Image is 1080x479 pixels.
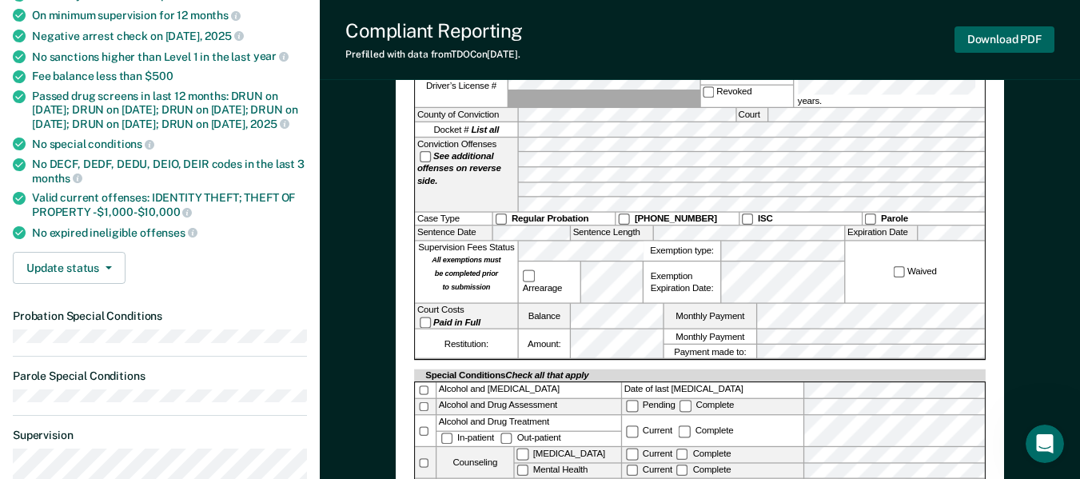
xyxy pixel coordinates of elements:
[250,118,289,130] span: 2025
[420,151,432,163] input: See additional offenses on reverse side.
[88,138,153,150] span: conditions
[520,269,578,294] label: Arrearage
[516,465,528,477] input: Mental Health
[13,252,126,284] button: Update status
[798,76,975,94] input: for years.
[626,449,638,461] input: Current
[13,369,307,383] dt: Parole Special Conditions
[140,226,197,239] span: offenses
[32,226,307,240] div: No expired ineligible
[32,137,307,151] div: No special
[439,433,499,443] label: In-patient
[893,266,905,278] input: Waived
[32,90,307,130] div: Passed drug screens in last 12 months: DRUN on [DATE]; DRUN on [DATE]; DRUN on [DATE]; DRUN on [D...
[624,426,675,437] label: Current
[415,108,517,122] label: County of Conviction
[345,19,523,42] div: Compliant Reporting
[515,464,621,479] label: Mental Health
[145,70,173,82] span: $500
[32,29,307,43] div: Negative arrest check on [DATE],
[97,206,192,218] span: $1,000-$10,000
[436,400,621,415] div: Alcohol and Drug Assessment
[664,304,756,329] label: Monthly Payment
[571,226,652,240] label: Sentence Length
[432,255,500,291] strong: All exemptions must be completed prior to submission
[881,214,908,224] strong: Parole
[626,465,638,477] input: Current
[519,304,570,329] label: Balance
[415,226,492,240] label: Sentence Date
[626,401,638,413] input: Pending
[13,309,307,323] dt: Probation Special Conditions
[703,86,715,98] input: Revoked
[635,214,717,224] strong: [PHONE_NUMBER]
[415,213,492,226] div: Case Type
[664,329,756,343] label: Monthly Payment
[626,425,638,437] input: Current
[32,70,307,83] div: Fee balance less than
[499,433,564,443] label: Out-patient
[32,158,307,185] div: No DECF, DEDF, DEDU, DEIO, DEIR codes in the last 3
[519,329,570,358] label: Amount:
[677,426,735,437] label: Complete
[505,371,588,381] span: Check all that apply
[1026,425,1064,463] iframe: Intercom live chat
[415,241,517,302] div: Supervision Fees Status
[515,448,621,463] label: [MEDICAL_DATA]
[436,416,621,431] div: Alcohol and Drug Treatment
[624,465,675,475] label: Current
[415,329,517,358] div: Restitution:
[32,8,307,22] div: On minimum supervision for 12
[434,123,500,135] span: Docket #
[415,138,517,211] div: Conviction Offenses
[512,214,588,224] strong: Regular Probation
[32,191,307,218] div: Valid current offenses: IDENTITY THEFT; THEFT OF PROPERTY -
[471,125,499,135] strong: List all
[954,26,1054,53] button: Download PDF
[495,214,507,226] input: Regular Probation
[32,50,307,64] div: No sanctions higher than Level 1 in the last
[795,64,982,107] label: for years.
[415,304,517,329] div: Court Costs
[865,214,877,226] input: Parole
[700,86,792,106] label: Revoked
[440,433,452,445] input: In-patient
[676,449,688,461] input: Complete
[736,108,767,122] label: Court
[679,401,691,413] input: Complete
[424,369,591,381] div: Special Conditions
[846,226,918,240] label: Expiration Date
[758,214,773,224] strong: ISC
[664,345,756,358] label: Payment made to:
[523,270,535,282] input: Arrearage
[436,448,513,478] div: Counseling
[500,433,512,445] input: Out-patient
[253,50,289,62] span: year
[618,214,630,226] input: [PHONE_NUMBER]
[676,465,688,477] input: Complete
[205,30,243,42] span: 2025
[622,383,803,398] label: Date of last [MEDICAL_DATA]
[415,64,507,107] label: Driver’s License #
[516,449,528,461] input: [MEDICAL_DATA]
[436,383,621,398] div: Alcohol and [MEDICAL_DATA]
[679,425,691,437] input: Complete
[32,172,82,185] span: months
[13,429,307,442] dt: Supervision
[190,9,241,22] span: months
[433,317,480,327] strong: Paid in Full
[675,449,733,459] label: Complete
[345,49,523,60] div: Prefilled with data from TDOC on [DATE] .
[644,241,720,260] label: Exemption type:
[624,401,678,411] label: Pending
[675,465,733,475] label: Complete
[741,214,753,226] input: ISC
[891,265,939,278] label: Waived
[644,261,720,302] div: Exemption Expiration Date:
[417,151,501,186] strong: See additional offenses on reverse side.
[624,449,675,459] label: Current
[677,401,735,411] label: Complete
[420,317,432,329] input: Paid in Full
